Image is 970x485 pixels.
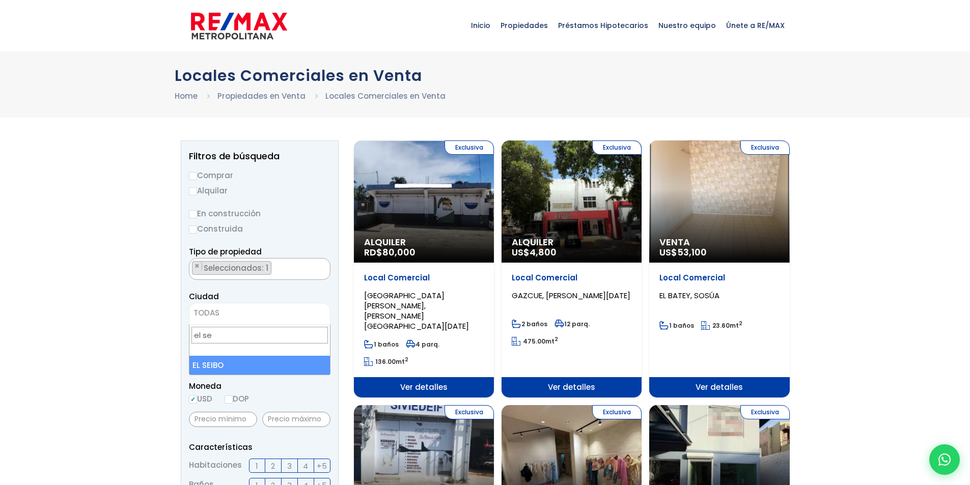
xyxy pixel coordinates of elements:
[189,306,330,320] span: TODAS
[739,320,742,327] sup: 2
[502,140,642,397] a: Exclusiva Alquiler US$4,800 Local Comercial GAZCUE, [PERSON_NAME][DATE] 2 baños 12 parq. 475.00mt...
[189,441,330,453] p: Características
[649,140,789,397] a: Exclusiva Venta US$53,100 Local Comercial EL BATEY, SOSÚA 1 baños 23.60mt2 Ver detalles
[192,262,202,271] button: Remove item
[189,207,330,220] label: En construcción
[195,262,200,271] span: ×
[445,405,494,419] span: Exclusiva
[364,237,484,247] span: Alquiler
[192,261,271,275] li: LOCAL COMERCIAL
[217,91,306,101] a: Propiedades en Venta
[189,459,242,473] span: Habitaciones
[512,246,557,259] span: US$
[225,392,249,405] label: DOP
[512,237,631,247] span: Alquiler
[189,246,262,257] span: Tipo de propiedad
[740,405,790,419] span: Exclusiva
[659,246,707,259] span: US$
[189,356,330,375] li: EL SEIBO
[364,290,469,331] span: [GEOGRAPHIC_DATA][PERSON_NAME], [PERSON_NAME][GEOGRAPHIC_DATA][DATE]
[364,273,484,283] p: Local Comercial
[649,377,789,397] span: Ver detalles
[189,392,212,405] label: USD
[405,356,408,363] sup: 2
[189,225,197,234] input: Construida
[189,169,330,182] label: Comprar
[189,395,197,404] input: USD
[317,460,327,472] span: +5
[592,405,642,419] span: Exclusiva
[175,91,198,101] a: Home
[406,340,439,349] span: 4 parq.
[659,237,779,247] span: Venta
[287,460,292,472] span: 3
[203,263,271,273] span: Seleccionados: 1
[512,337,558,346] span: mt
[512,320,547,328] span: 2 baños
[555,320,590,328] span: 12 parq.
[555,335,558,343] sup: 2
[325,90,446,102] li: Locales Comerciales en Venta
[189,412,257,427] input: Precio mínimo
[189,172,197,180] input: Comprar
[740,140,790,155] span: Exclusiva
[445,140,494,155] span: Exclusiva
[189,184,330,197] label: Alquilar
[189,291,219,302] span: Ciudad
[512,290,630,301] span: GAZCUE, [PERSON_NAME][DATE]
[466,10,495,41] span: Inicio
[189,187,197,195] input: Alquilar
[512,273,631,283] p: Local Comercial
[523,337,545,346] span: 475.00
[354,377,494,397] span: Ver detalles
[553,10,653,41] span: Préstamos Hipotecarios
[375,357,396,366] span: 136.00
[364,246,415,259] span: RD$
[303,460,308,472] span: 4
[354,140,494,397] a: Exclusiva Alquiler RD$80,000 Local Comercial [GEOGRAPHIC_DATA][PERSON_NAME], [PERSON_NAME][GEOGRA...
[495,10,553,41] span: Propiedades
[175,67,796,84] h1: Locales Comerciales en Venta
[189,259,195,280] textarea: Search
[262,412,330,427] input: Precio máximo
[659,290,719,301] span: EL BATEY, SOSÚA
[653,10,721,41] span: Nuestro equipo
[225,395,233,404] input: DOP
[191,11,287,41] img: remax-metropolitana-logo
[271,460,275,472] span: 2
[659,273,779,283] p: Local Comercial
[189,210,197,218] input: En construcción
[189,222,330,235] label: Construida
[530,246,557,259] span: 4,800
[677,246,707,259] span: 53,100
[191,327,328,344] input: Search
[319,262,324,271] span: ×
[592,140,642,155] span: Exclusiva
[319,261,325,271] button: Remove all items
[189,151,330,161] h2: Filtros de búsqueda
[712,321,730,330] span: 23.60
[382,246,415,259] span: 80,000
[364,357,408,366] span: mt
[256,460,258,472] span: 1
[189,303,330,325] span: TODAS
[502,377,642,397] span: Ver detalles
[701,321,742,330] span: mt
[364,340,399,349] span: 1 baños
[189,380,330,392] span: Moneda
[193,307,219,318] span: TODAS
[659,321,694,330] span: 1 baños
[721,10,790,41] span: Únete a RE/MAX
